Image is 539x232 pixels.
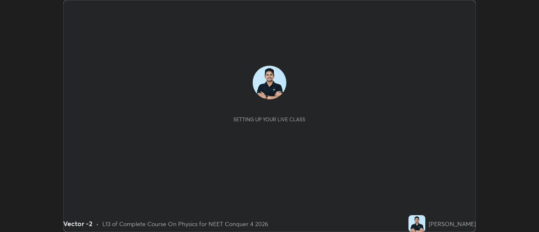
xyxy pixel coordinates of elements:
[233,116,305,123] div: Setting up your live class
[408,215,425,232] img: a8c2744b4dbf429fb825013d7c421360.jpg
[429,219,476,228] div: [PERSON_NAME]
[96,219,99,228] div: •
[63,219,93,229] div: Vector -2
[253,66,286,99] img: a8c2744b4dbf429fb825013d7c421360.jpg
[102,219,268,228] div: L13 of Complete Course On Physics for NEET Conquer 4 2026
